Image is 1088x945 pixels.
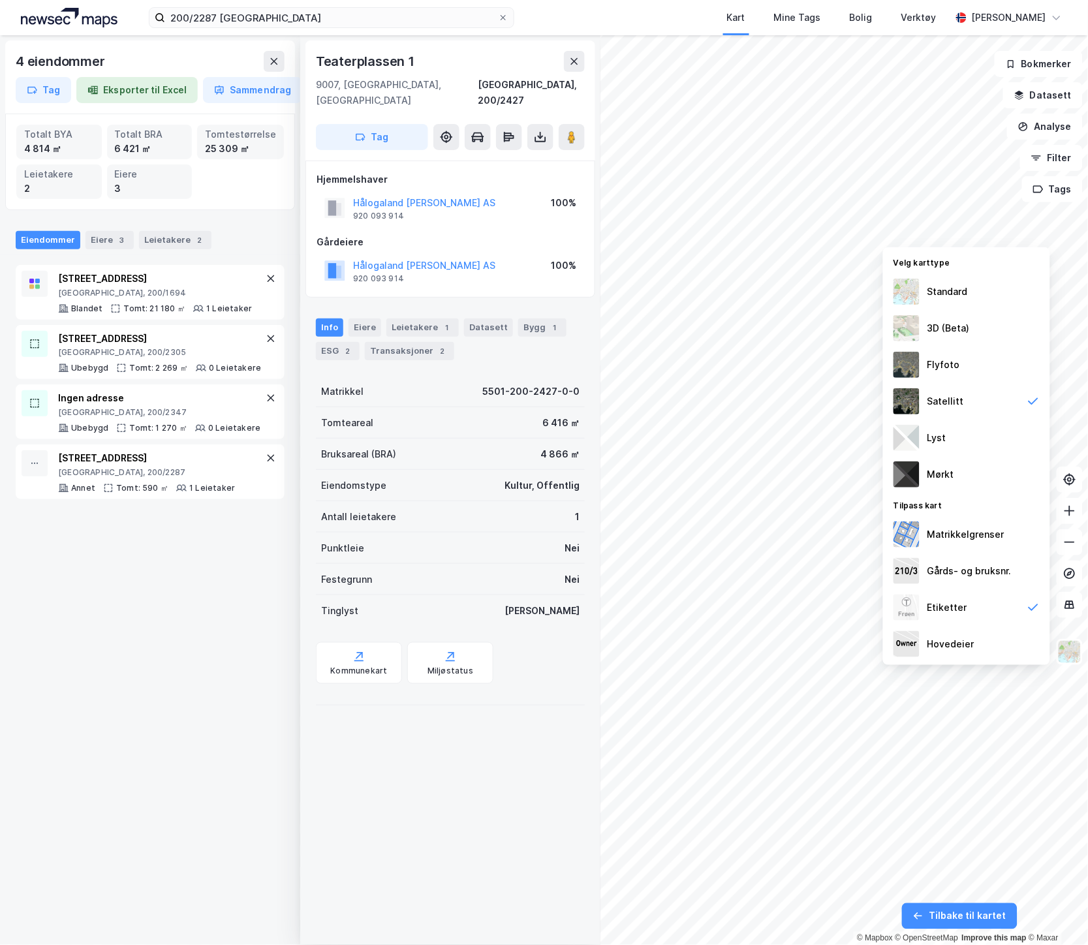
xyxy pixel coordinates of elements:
[894,461,920,488] img: nCdM7BzjoCAAAAAElFTkSuQmCC
[927,467,954,482] div: Mørkt
[316,77,478,108] div: 9007, [GEOGRAPHIC_DATA], [GEOGRAPHIC_DATA]
[478,77,585,108] div: [GEOGRAPHIC_DATA], 200/2427
[1022,176,1083,202] button: Tags
[774,10,821,25] div: Mine Tags
[548,321,561,334] div: 1
[927,284,968,300] div: Standard
[1020,145,1083,171] button: Filter
[24,142,94,156] div: 4 814 ㎡
[115,181,185,196] div: 3
[927,527,1004,542] div: Matrikkelgrenser
[58,347,261,358] div: [GEOGRAPHIC_DATA], 200/2305
[205,127,276,142] div: Tomtestørrelse
[441,321,454,334] div: 1
[436,345,449,358] div: 2
[1003,82,1083,108] button: Datasett
[71,423,108,433] div: Ubebygd
[551,258,576,273] div: 100%
[464,318,513,337] div: Datasett
[482,384,580,399] div: 5501-200-2427-0-0
[927,430,946,446] div: Lyst
[321,509,396,525] div: Antall leietakere
[16,77,71,103] button: Tag
[321,384,364,399] div: Matrikkel
[962,934,1027,943] a: Improve this map
[902,903,1018,929] button: Tilbake til kartet
[927,320,970,336] div: 3D (Beta)
[341,345,354,358] div: 2
[427,666,473,676] div: Miljøstatus
[116,234,129,247] div: 3
[24,167,94,181] div: Leietakere
[1057,640,1082,664] img: Z
[24,127,94,142] div: Totalt BYA
[71,303,102,314] div: Blandet
[321,415,373,431] div: Tomteareal
[883,493,1050,516] div: Tilpass kart
[317,234,584,250] div: Gårdeiere
[208,423,260,433] div: 0 Leietakere
[894,279,920,305] img: Z
[894,352,920,378] img: Z
[116,483,168,493] div: Tomt: 590 ㎡
[518,318,567,337] div: Bygg
[316,51,417,72] div: Teaterplassen 1
[1007,114,1083,140] button: Analyse
[71,483,95,493] div: Annet
[927,394,964,409] div: Satellitt
[927,357,960,373] div: Flyfoto
[883,250,1050,273] div: Velg karttype
[386,318,459,337] div: Leietakere
[894,388,920,414] img: 9k=
[58,407,260,418] div: [GEOGRAPHIC_DATA], 200/2347
[115,167,185,181] div: Eiere
[901,10,937,25] div: Verktøy
[115,142,185,156] div: 6 421 ㎡
[894,315,920,341] img: Z
[129,363,188,373] div: Tomt: 2 269 ㎡
[321,603,358,619] div: Tinglyst
[353,211,404,221] div: 920 093 914
[205,142,276,156] div: 25 309 ㎡
[321,446,396,462] div: Bruksareal (BRA)
[58,288,252,298] div: [GEOGRAPHIC_DATA], 200/1694
[542,415,580,431] div: 6 416 ㎡
[316,124,428,150] button: Tag
[894,521,920,548] img: cadastreBorders.cfe08de4b5ddd52a10de.jpeg
[927,563,1012,579] div: Gårds- og bruksnr.
[209,363,261,373] div: 0 Leietakere
[575,509,580,525] div: 1
[16,51,108,72] div: 4 eiendommer
[76,77,198,103] button: Eksporter til Excel
[894,595,920,621] img: Z
[321,572,372,587] div: Festegrunn
[365,342,454,360] div: Transaksjoner
[58,271,252,287] div: [STREET_ADDRESS]
[58,390,260,406] div: Ingen adresse
[165,8,498,27] input: Søk på adresse, matrikkel, gårdeiere, leietakere eller personer
[330,666,387,676] div: Kommunekart
[927,600,967,615] div: Etiketter
[58,450,235,466] div: [STREET_ADDRESS]
[505,478,580,493] div: Kultur, Offentlig
[316,342,360,360] div: ESG
[16,231,80,249] div: Eiendommer
[995,51,1083,77] button: Bokmerker
[123,303,185,314] div: Tomt: 21 180 ㎡
[565,572,580,587] div: Nei
[894,631,920,657] img: majorOwner.b5e170eddb5c04bfeeff.jpeg
[206,303,252,314] div: 1 Leietaker
[321,478,386,493] div: Eiendomstype
[349,318,381,337] div: Eiere
[551,195,576,211] div: 100%
[540,446,580,462] div: 4 866 ㎡
[203,77,302,103] button: Sammendrag
[727,10,745,25] div: Kart
[24,181,94,196] div: 2
[129,423,187,433] div: Tomt: 1 270 ㎡
[139,231,211,249] div: Leietakere
[58,467,235,478] div: [GEOGRAPHIC_DATA], 200/2287
[565,540,580,556] div: Nei
[189,483,235,493] div: 1 Leietaker
[58,331,261,347] div: [STREET_ADDRESS]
